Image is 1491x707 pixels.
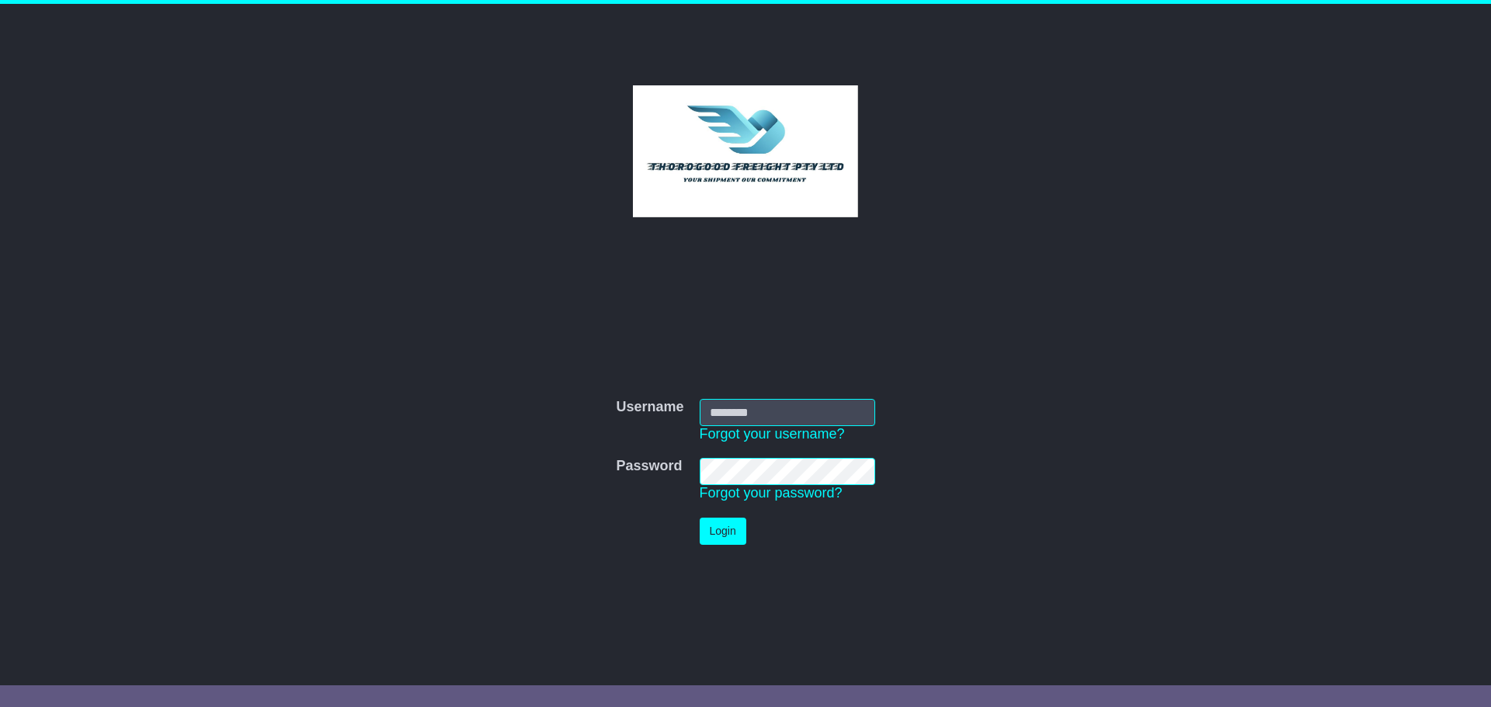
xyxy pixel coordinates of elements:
[616,399,683,416] label: Username
[700,518,746,545] button: Login
[700,485,843,501] a: Forgot your password?
[700,426,845,442] a: Forgot your username?
[616,458,682,475] label: Password
[633,85,859,217] img: Thorogood Freight Pty Ltd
